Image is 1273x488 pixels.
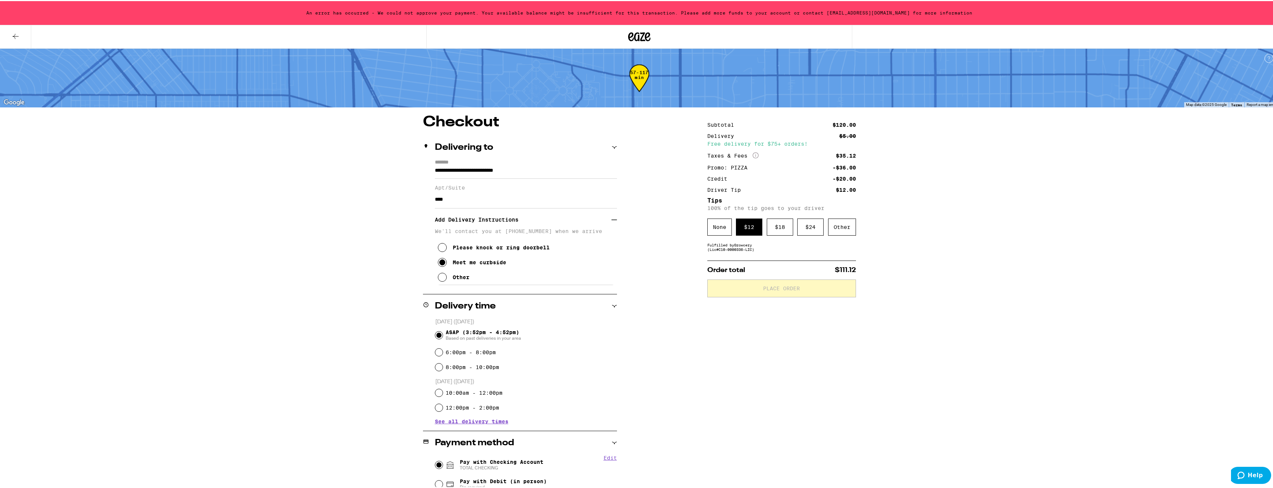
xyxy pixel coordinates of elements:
div: Fulfilled by Growcery (Lic# C10-0000336-LIC ) [707,242,856,251]
button: Meet me curbside [438,254,506,269]
div: Promo: PIZZA [707,164,753,169]
div: $35.12 [836,152,856,157]
div: Taxes & Fees [707,151,759,158]
span: $111.12 [835,266,856,272]
div: Meet me curbside [453,258,506,264]
h3: Add Delivery Instructions [435,210,611,227]
div: Subtotal [707,121,739,126]
a: Open this area in Google Maps (opens a new window) [2,97,26,106]
span: TOTAL CHECKING [460,464,543,470]
p: [DATE] ([DATE]) [435,317,617,324]
p: [DATE] ([DATE]) [435,377,617,384]
a: Terms [1231,101,1242,106]
span: Pay with Checking Account [460,458,543,470]
button: Please knock or ring doorbell [438,239,550,254]
div: $5.00 [839,132,856,138]
span: Based on past deliveries in your area [446,334,521,340]
span: ASAP (3:52pm - 4:52pm) [446,328,521,340]
div: Free delivery for $75+ orders! [707,140,856,145]
h2: Delivery time [435,301,496,310]
span: Place Order [763,285,800,290]
h2: Payment method [435,437,514,446]
p: We'll contact you at [PHONE_NUMBER] when we arrive [435,227,617,233]
button: Edit [604,454,617,460]
label: 8:00pm - 10:00pm [446,363,499,369]
div: Please knock or ring doorbell [453,243,550,249]
span: Order total [707,266,745,272]
div: $ 18 [767,217,793,235]
div: -$20.00 [833,175,856,180]
h1: Checkout [423,114,617,129]
label: 6:00pm - 8:00pm [446,348,496,354]
div: Delivery [707,132,739,138]
div: $120.00 [833,121,856,126]
p: 100% of the tip goes to your driver [707,204,856,210]
div: None [707,217,732,235]
div: $ 24 [797,217,824,235]
div: Driver Tip [707,186,746,191]
button: Other [438,269,469,284]
div: 57-117 min [629,69,649,97]
div: -$36.00 [833,164,856,169]
div: $ 12 [736,217,762,235]
label: Apt/Suite [435,184,617,190]
img: Google [2,97,26,106]
button: Place Order [707,278,856,296]
h2: Delivering to [435,142,493,151]
label: 10:00am - 12:00pm [446,389,503,395]
iframe: Opens a widget where you can find more information [1231,466,1271,484]
span: Map data ©2025 Google [1186,101,1227,106]
div: Other [828,217,856,235]
div: $12.00 [836,186,856,191]
button: See all delivery times [435,418,508,423]
div: Credit [707,175,733,180]
span: Pay with Debit (in person) [460,477,547,483]
h5: Tips [707,197,856,203]
div: Other [453,273,469,279]
label: 12:00pm - 2:00pm [446,404,499,410]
